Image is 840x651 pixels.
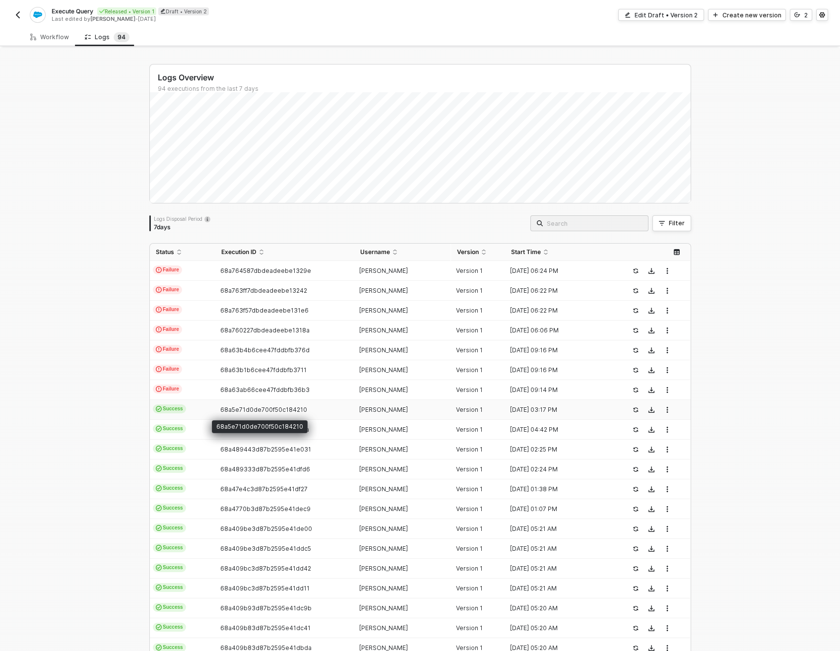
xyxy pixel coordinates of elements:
span: icon-success-page [633,387,639,393]
span: Success [153,444,186,453]
span: [PERSON_NAME] [359,465,408,473]
div: [DATE] 05:21 AM [505,565,613,573]
span: 68a63b4b6cee47fddbfb376d [220,346,310,354]
div: [DATE] 03:17 PM [505,406,613,414]
img: integration-icon [33,10,42,19]
span: 68a409bc3d87b2595e41dd42 [220,565,311,572]
div: [DATE] 02:25 PM [505,446,613,454]
span: icon-cards [156,604,162,610]
span: 68a63ab66cee47fddbfb36b3 [220,386,310,393]
span: icon-success-page [633,605,639,611]
span: Version 1 [456,505,483,513]
span: icon-exclamation [156,287,162,293]
span: icon-download [648,427,654,433]
span: icon-play [712,12,718,18]
span: icon-cards [156,545,162,551]
span: icon-success-page [633,526,639,532]
span: Failure [153,365,182,374]
span: icon-success-page [633,327,639,333]
span: 68a409be3d87b2595e41ddc5 [220,545,311,552]
span: Version 1 [456,307,483,314]
span: icon-edit [625,12,631,18]
span: icon-exclamation [156,326,162,332]
button: Edit Draft • Version 2 [618,9,704,21]
span: Start Time [511,248,541,256]
div: [DATE] 02:24 PM [505,465,613,473]
span: Failure [153,265,182,274]
span: 68a489443d87b2595e41e031 [220,446,311,453]
span: [PERSON_NAME] [359,267,408,274]
span: [PERSON_NAME] [359,426,408,433]
th: Execution ID [215,244,354,261]
div: [DATE] 05:20 AM [505,604,613,612]
span: icon-cards [156,565,162,571]
span: Failure [153,385,182,393]
span: icon-download [648,308,654,314]
span: Failure [153,305,182,314]
span: [PERSON_NAME] [359,346,408,354]
span: icon-download [648,546,654,552]
div: Logs [85,32,129,42]
span: Failure [153,285,182,294]
span: icon-table [674,249,680,255]
span: icon-cards [156,426,162,432]
div: Logs Disposal Period [154,215,210,222]
span: 68a763f57dbdeadeebe131e6 [220,307,309,314]
div: [DATE] 09:16 PM [505,366,613,374]
span: icon-success-page [633,506,639,512]
span: icon-edit [160,8,166,14]
span: icon-success-page [633,268,639,274]
span: [PERSON_NAME] [90,15,135,22]
div: [DATE] 06:22 PM [505,287,613,295]
div: [DATE] 05:21 AM [505,585,613,592]
span: [PERSON_NAME] [359,446,408,453]
span: icon-success-page [633,308,639,314]
div: Released • Version 1 [97,7,156,15]
span: icon-success-page [633,486,639,492]
span: Version 1 [456,604,483,612]
th: Start Time [505,244,621,261]
span: [PERSON_NAME] [359,525,408,532]
span: 68a409b93d87b2595e41dc9b [220,604,312,612]
span: Version 1 [456,624,483,632]
span: Success [153,404,186,413]
span: Success [153,623,186,632]
span: [PERSON_NAME] [359,406,408,413]
span: icon-exclamation [156,307,162,313]
span: Success [153,543,186,552]
div: Draft • Version 2 [158,7,209,15]
div: [DATE] 06:06 PM [505,326,613,334]
span: Version 1 [456,525,483,532]
span: icon-cards [156,645,162,651]
span: icon-success-page [633,367,639,373]
span: icon-success-page [633,586,639,591]
div: [DATE] 09:14 PM [505,386,613,394]
input: Search [547,218,642,229]
span: icon-cards [156,505,162,511]
button: Create new version [708,9,786,21]
span: icon-download [648,387,654,393]
span: Version 1 [456,585,483,592]
span: [PERSON_NAME] [359,366,408,374]
span: icon-success-page [633,288,639,294]
div: [DATE] 01:07 PM [505,505,613,513]
span: icon-download [648,625,654,631]
div: 7 days [154,223,210,231]
span: [PERSON_NAME] [359,624,408,632]
span: icon-download [648,566,654,572]
span: 68a763ff7dbdeadeebe13242 [220,287,307,294]
span: Version 1 [456,465,483,473]
div: [DATE] 06:24 PM [505,267,613,275]
span: 68a47e4c3d87b2595e41df27 [220,485,308,493]
span: icon-cards [156,446,162,452]
div: Logs Overview [158,72,691,83]
span: 68a409be3d87b2595e41de00 [220,525,312,532]
span: icon-download [648,288,654,294]
span: Success [153,504,186,513]
span: icon-cards [156,525,162,531]
span: icon-exclamation [156,366,162,372]
span: [PERSON_NAME] [359,287,408,294]
div: 2 [804,11,808,19]
div: [DATE] 09:16 PM [505,346,613,354]
span: icon-download [648,407,654,413]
